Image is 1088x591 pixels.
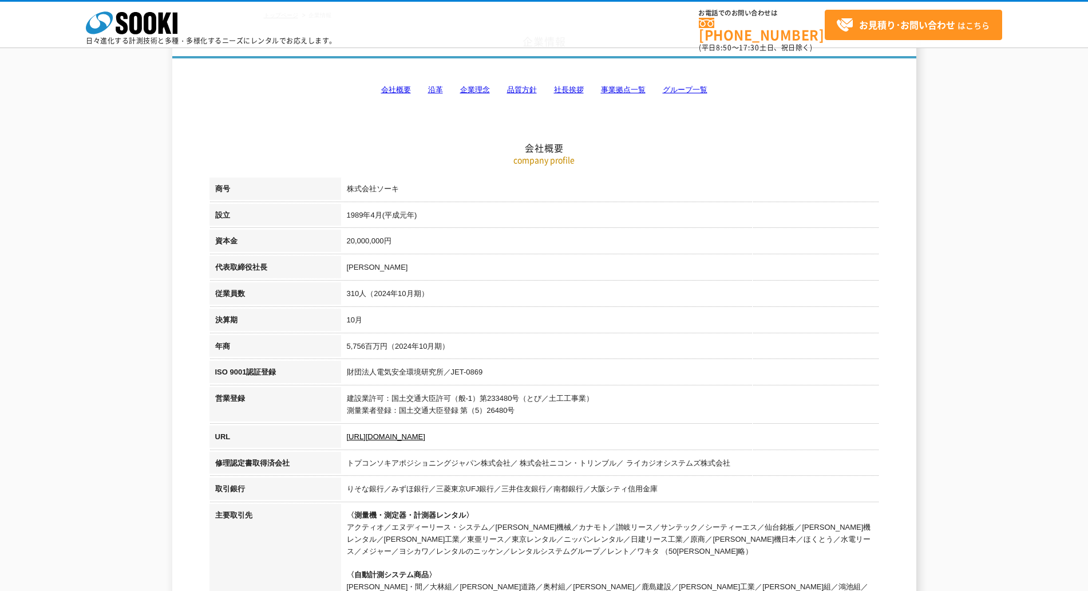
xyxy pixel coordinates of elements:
[341,361,879,387] td: 財団法人電気安全環境研究所／JET-0869
[209,387,341,425] th: 営業登録
[209,309,341,335] th: 決算期
[341,282,879,309] td: 310人（2024年10月期）
[209,230,341,256] th: 資本金
[341,452,879,478] td: トプコンソキアポジショニングジャパン株式会社／ 株式会社ニコン・トリンブル／ ライカジオシステムズ株式会社
[209,452,341,478] th: 修理認定書取得済会社
[699,18,825,41] a: [PHONE_NUMBER]
[825,10,1002,40] a: お見積り･お問い合わせはこちら
[341,178,879,204] td: 株式会社ソーキ
[601,85,646,94] a: 事業拠点一覧
[209,256,341,282] th: 代表取締役社長
[209,361,341,387] th: ISO 9001認証登録
[209,154,879,166] p: company profile
[209,335,341,361] th: 年商
[381,85,411,94] a: 会社概要
[716,42,732,53] span: 8:50
[209,27,879,154] h2: 会社概要
[663,85,707,94] a: グループ一覧
[341,256,879,282] td: [PERSON_NAME]
[460,85,490,94] a: 企業理念
[836,17,990,34] span: はこちら
[554,85,584,94] a: 社長挨拶
[341,387,879,425] td: 建設業許可：国土交通大臣許可（般-1）第233480号（とび／土工工事業） 測量業者登録：国土交通大臣登録 第（5）26480号
[859,18,955,31] strong: お見積り･お問い合わせ
[739,42,759,53] span: 17:30
[209,204,341,230] th: 設立
[347,432,425,441] a: [URL][DOMAIN_NAME]
[341,309,879,335] td: 10月
[347,570,436,579] span: 〈自動計測システム商品〉
[341,478,879,504] td: りそな銀行／みずほ銀行／三菱東京UFJ銀行／三井住友銀行／南都銀行／大阪シティ信用金庫
[341,204,879,230] td: 1989年4月(平成元年)
[507,85,537,94] a: 品質方針
[347,511,473,519] span: 〈測量機・測定器・計測器レンタル〉
[209,425,341,452] th: URL
[209,178,341,204] th: 商号
[86,37,337,44] p: 日々進化する計測技術と多種・多様化するニーズにレンタルでお応えします。
[699,10,825,17] span: お電話でのお問い合わせは
[209,282,341,309] th: 従業員数
[699,42,812,53] span: (平日 ～ 土日、祝日除く)
[428,85,443,94] a: 沿革
[209,478,341,504] th: 取引銀行
[341,230,879,256] td: 20,000,000円
[341,335,879,361] td: 5,756百万円（2024年10月期）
